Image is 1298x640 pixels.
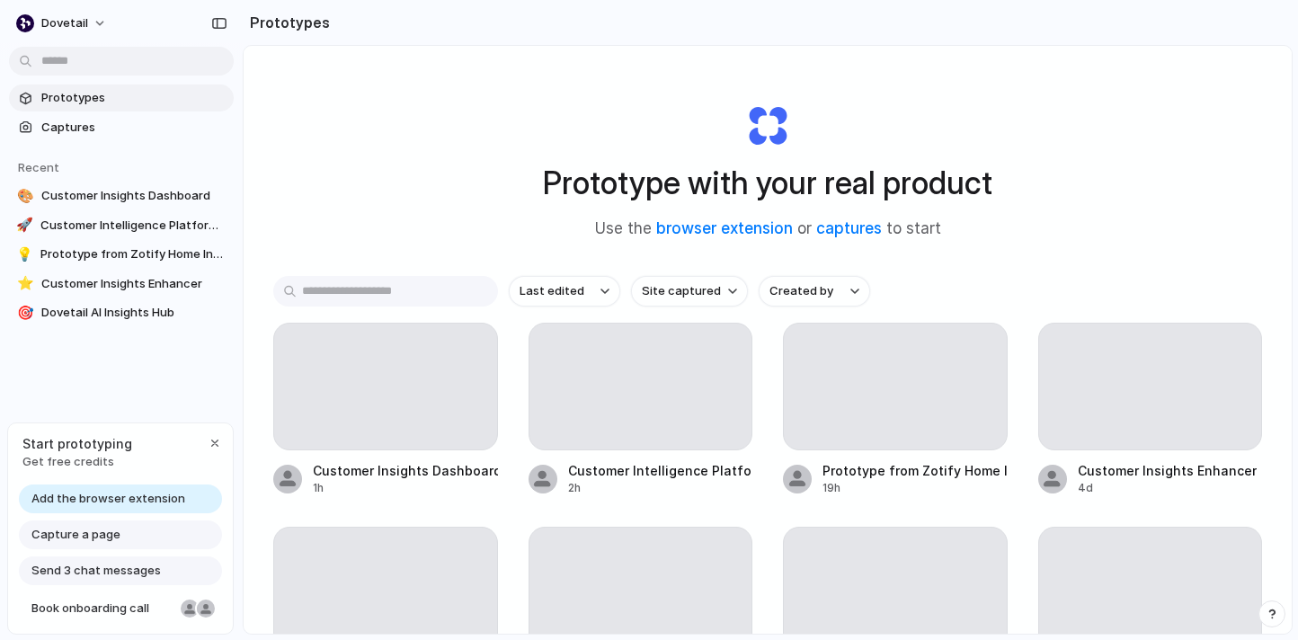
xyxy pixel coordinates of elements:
a: browser extension [656,219,793,237]
a: Customer Insights Enhancer4d [1038,323,1263,496]
a: ⭐Customer Insights Enhancer [9,271,234,298]
div: 🎨 [16,187,34,205]
span: Created by [769,282,833,300]
span: Book onboarding call [31,600,173,618]
span: Use the or to start [595,218,941,241]
span: Prototypes [41,89,227,107]
h2: Prototypes [243,12,330,33]
div: 🚀 [16,217,33,235]
button: dovetail [9,9,116,38]
span: Start prototyping [22,434,132,453]
div: 💡 [16,245,33,263]
div: ⭐ [16,275,34,293]
a: 🚀Customer Intelligence Platform Homepage [9,212,234,239]
div: Nicole Kubica [179,598,200,619]
span: Customer Insights Enhancer [41,275,227,293]
a: 🎨Customer Insights Dashboard [9,182,234,209]
a: Captures [9,114,234,141]
span: Recent [18,160,59,174]
div: 2h [568,480,753,496]
button: Last edited [509,276,620,307]
span: Dovetail AI Insights Hub [41,304,227,322]
span: Prototype from Zotify Home Insights [40,245,227,263]
a: Prototype from Zotify Home Insights19h [783,323,1008,496]
div: 19h [822,480,1008,496]
span: Captures [41,119,227,137]
h1: Prototype with your real product [543,159,992,207]
a: 💡Prototype from Zotify Home Insights [9,241,234,268]
a: 🎯Dovetail AI Insights Hub [9,299,234,326]
span: Customer Intelligence Platform Homepage [40,217,227,235]
a: captures [816,219,882,237]
a: Customer Intelligence Platform Homepage2h [529,323,753,496]
div: 🎯 [16,304,34,322]
button: Site captured [631,276,748,307]
span: Get free credits [22,453,132,471]
div: Christian Iacullo [195,598,217,619]
div: 1h [313,480,498,496]
span: Send 3 chat messages [31,562,161,580]
span: Customer Insights Dashboard [41,187,227,205]
span: Capture a page [31,526,120,544]
div: Prototype from Zotify Home Insights [822,461,1008,480]
div: Customer Intelligence Platform Homepage [568,461,753,480]
div: Customer Insights Enhancer [1078,461,1257,480]
div: 4d [1078,480,1257,496]
a: Customer Insights Dashboard1h [273,323,498,496]
a: Book onboarding call [19,594,222,623]
span: Site captured [642,282,721,300]
button: Created by [759,276,870,307]
span: dovetail [41,14,88,32]
span: Last edited [520,282,584,300]
span: Add the browser extension [31,490,185,508]
a: Prototypes [9,84,234,111]
div: Customer Insights Dashboard [313,461,498,480]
